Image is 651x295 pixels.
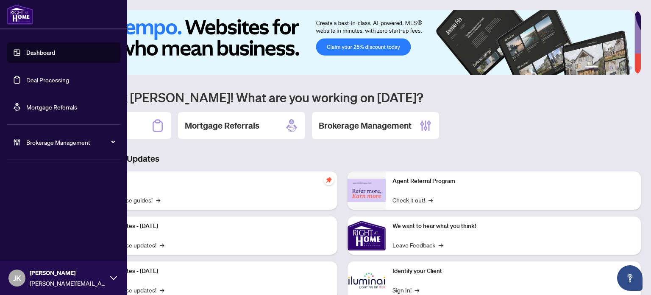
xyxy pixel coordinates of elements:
[89,177,331,186] p: Self-Help
[156,195,160,205] span: →
[30,268,106,278] span: [PERSON_NAME]
[392,285,419,295] a: Sign In!→
[622,66,626,70] button: 5
[617,265,643,291] button: Open asap
[26,103,77,111] a: Mortgage Referrals
[160,285,164,295] span: →
[609,66,612,70] button: 3
[44,153,641,165] h3: Brokerage & Industry Updates
[44,10,634,75] img: Slide 0
[428,195,433,205] span: →
[392,195,433,205] a: Check it out!→
[7,4,33,25] img: logo
[615,66,619,70] button: 4
[160,240,164,250] span: →
[348,216,386,255] img: We want to hear what you think!
[89,222,331,231] p: Platform Updates - [DATE]
[13,272,21,284] span: JK
[30,278,106,288] span: [PERSON_NAME][EMAIL_ADDRESS][DOMAIN_NAME]
[26,138,114,147] span: Brokerage Management
[26,76,69,84] a: Deal Processing
[415,285,419,295] span: →
[348,179,386,202] img: Agent Referral Program
[324,175,334,185] span: pushpin
[392,240,443,250] a: Leave Feedback→
[585,66,598,70] button: 1
[439,240,443,250] span: →
[89,267,331,276] p: Platform Updates - [DATE]
[392,177,634,186] p: Agent Referral Program
[185,120,259,132] h2: Mortgage Referrals
[602,66,605,70] button: 2
[26,49,55,56] a: Dashboard
[319,120,412,132] h2: Brokerage Management
[44,89,641,105] h1: Welcome back [PERSON_NAME]! What are you working on [DATE]?
[392,222,634,231] p: We want to hear what you think!
[629,66,632,70] button: 6
[392,267,634,276] p: Identify your Client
